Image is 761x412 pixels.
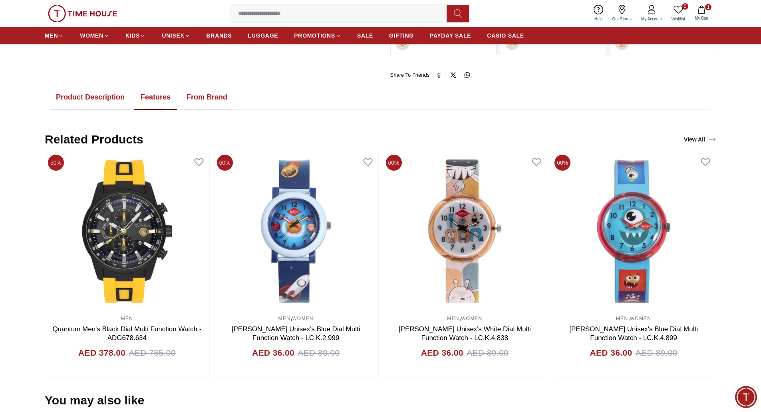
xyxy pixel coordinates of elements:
[668,16,688,22] span: Wishlist
[551,311,716,377] div: ,
[467,346,509,359] span: AED 89.00
[162,32,184,40] span: UNISEX
[252,346,294,359] h4: AED 36.00
[48,155,64,171] span: 50%
[591,16,606,22] span: Help
[294,28,341,43] a: PROMOTIONS
[430,28,471,43] a: PAYDAY SALE
[638,16,665,22] span: My Account
[125,28,146,43] a: KIDS
[682,3,688,10] span: 0
[383,311,547,377] div: ,
[125,32,140,40] span: KIDS
[609,16,635,22] span: Our Stores
[232,325,360,342] a: [PERSON_NAME] Unisex's Blue Dial Multi Function Watch - LC.K.2.999
[50,85,131,110] button: Product Description
[45,151,209,311] img: Quantum Men's Black Dial Multi Function Watch - ADG678.634
[45,32,58,40] span: MEN
[390,71,430,79] span: Share To Friends
[78,346,125,359] h4: AED 378.00
[298,346,340,359] span: AED 89.00
[52,325,201,342] a: Quantum Men's Black Dial Multi Function Watch - ADG678.634
[447,316,459,321] a: MEN
[248,28,278,43] a: LUGGAGE
[121,316,133,321] a: MEN
[357,32,373,40] span: SALE
[705,4,711,10] span: 1
[129,346,175,359] span: AED 755.00
[636,346,678,359] span: AED 89.00
[682,134,718,145] a: View All
[569,325,698,342] a: [PERSON_NAME] Unisex's Blue Dial Multi Function Watch - LC.K.4.899
[207,32,232,40] span: BRANDS
[389,32,414,40] span: GIFTING
[48,5,117,22] img: ...
[487,32,524,40] span: CASIO SALE
[217,155,233,171] span: 60%
[134,85,177,110] button: Features
[554,155,570,171] span: 60%
[162,28,190,43] a: UNISEX
[690,4,713,23] button: 1My Bag
[608,3,636,24] a: Our Stores
[214,151,378,311] img: Lee Cooper Unisex's Blue Dial Multi Function Watch - LC.K.2.999
[399,325,531,342] a: [PERSON_NAME] Unisex's White Dial Multi Function Watch - LC.K.4.838
[667,3,690,24] a: 0Wishlist
[207,28,232,43] a: BRANDS
[630,316,651,321] a: WOMEN
[80,32,103,40] span: WOMEN
[551,151,716,311] img: Lee Cooper Unisex's Blue Dial Multi Function Watch - LC.K.4.899
[430,32,471,40] span: PAYDAY SALE
[278,316,290,321] a: MEN
[214,311,378,377] div: ,
[421,346,463,359] h4: AED 36.00
[386,155,402,171] span: 60%
[590,3,608,24] a: Help
[180,85,234,110] button: From Brand
[735,386,757,408] div: Chat Widget
[590,346,632,359] h4: AED 36.00
[294,32,335,40] span: PROMOTIONS
[691,15,711,21] span: My Bag
[684,135,716,143] div: View All
[461,316,482,321] a: WOMEN
[45,132,143,147] h2: Related Products
[383,151,547,311] img: Lee Cooper Unisex's White Dial Multi Function Watch - LC.K.4.838
[45,393,145,408] h2: You may also like
[248,32,278,40] span: LUGGAGE
[487,28,524,43] a: CASIO SALE
[389,28,414,43] a: GIFTING
[616,316,628,321] a: MEN
[80,28,109,43] a: WOMEN
[292,316,313,321] a: WOMEN
[45,28,64,43] a: MEN
[357,28,373,43] a: SALE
